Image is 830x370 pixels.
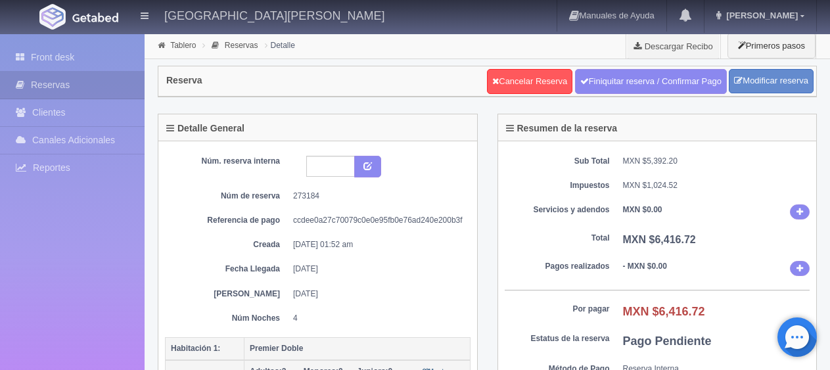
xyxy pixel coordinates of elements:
dt: Servicios y adendos [505,204,610,216]
button: Primeros pasos [727,33,816,58]
dt: Sub Total [505,156,610,167]
a: Reservas [225,41,258,50]
dd: [DATE] 01:52 am [293,239,461,250]
a: Modificar reserva [729,69,814,93]
a: Descargar Recibo [626,33,720,59]
dt: Fecha Llegada [175,264,280,275]
dt: Núm Noches [175,313,280,324]
dd: MXN $1,024.52 [623,180,810,191]
b: - MXN $0.00 [623,262,667,271]
dt: Núm. reserva interna [175,156,280,167]
span: [PERSON_NAME] [723,11,798,20]
img: Getabed [72,12,118,22]
dt: Estatus de la reserva [505,333,610,344]
dt: Referencia de pago [175,215,280,226]
h4: Resumen de la reserva [506,124,618,133]
dt: Pagos realizados [505,261,610,272]
b: MXN $0.00 [623,205,662,214]
img: Getabed [39,4,66,30]
h4: Detalle General [166,124,244,133]
dd: [DATE] [293,289,461,300]
dd: MXN $5,392.20 [623,156,810,167]
a: Cancelar Reserva [487,69,572,94]
dt: Por pagar [505,304,610,315]
li: Detalle [262,39,298,51]
dt: Impuestos [505,180,610,191]
a: Tablero [170,41,196,50]
b: Habitación 1: [171,344,220,353]
dd: [DATE] [293,264,461,275]
dd: 273184 [293,191,461,202]
th: Premier Doble [244,337,471,360]
dd: 4 [293,313,461,324]
h4: Reserva [166,76,202,85]
b: Pago Pendiente [623,335,712,348]
dt: Creada [175,239,280,250]
b: MXN $6,416.72 [623,305,705,318]
dt: [PERSON_NAME] [175,289,280,300]
dd: ccdee0a27c70079c0e0e95fb0e76ad240e200b3f [293,215,461,226]
h4: [GEOGRAPHIC_DATA][PERSON_NAME] [164,7,384,23]
dt: Total [505,233,610,244]
a: Finiquitar reserva / Confirmar Pago [575,69,727,94]
dt: Núm de reserva [175,191,280,202]
b: MXN $6,416.72 [623,234,696,245]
